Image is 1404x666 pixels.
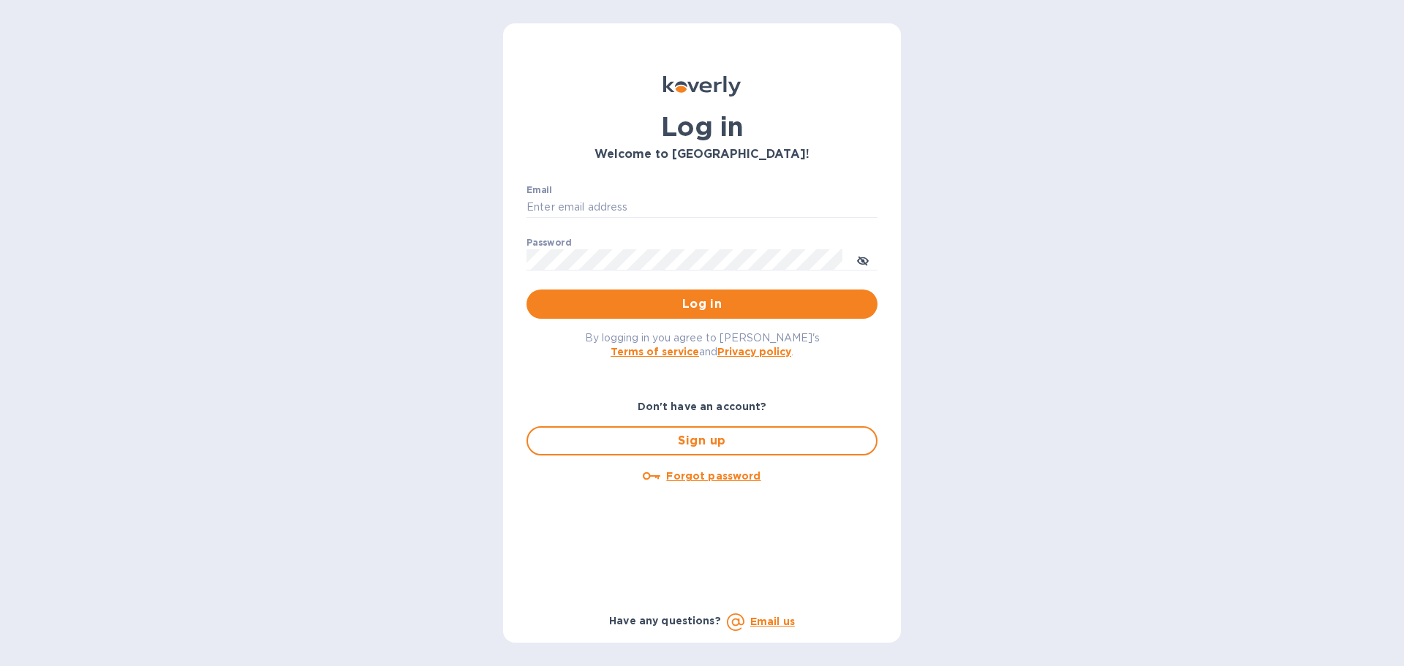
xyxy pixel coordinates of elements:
[526,111,877,142] h1: Log in
[609,615,721,627] b: Have any questions?
[666,470,760,482] u: Forgot password
[750,616,795,627] a: Email us
[638,401,767,412] b: Don't have an account?
[526,290,877,319] button: Log in
[717,346,791,357] a: Privacy policy
[663,76,741,97] img: Koverly
[540,432,864,450] span: Sign up
[526,148,877,162] h3: Welcome to [GEOGRAPHIC_DATA]!
[538,295,866,313] span: Log in
[526,186,552,194] label: Email
[611,346,699,357] a: Terms of service
[585,332,820,357] span: By logging in you agree to [PERSON_NAME]'s and .
[526,238,571,247] label: Password
[848,245,877,274] button: toggle password visibility
[526,197,877,219] input: Enter email address
[526,426,877,455] button: Sign up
